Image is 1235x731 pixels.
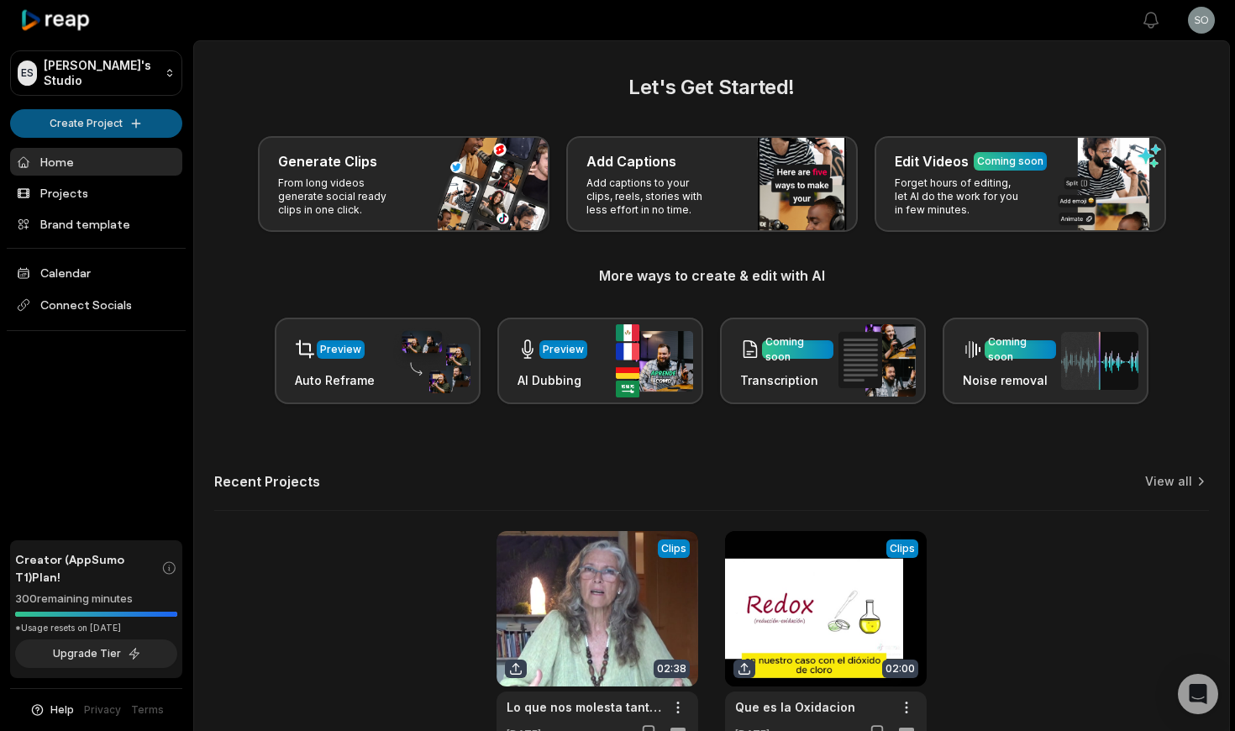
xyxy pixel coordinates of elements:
h3: Noise removal [963,371,1056,389]
a: View all [1145,473,1192,490]
div: Coming soon [765,334,830,365]
a: Home [10,148,182,176]
a: Lo que nos molesta tanto del otro [507,698,661,716]
h3: More ways to create & edit with AI [214,266,1209,286]
a: Que es la Oxidacion [735,698,855,716]
p: Add captions to your clips, reels, stories with less effort in no time. [586,176,717,217]
img: noise_removal.png [1061,332,1138,390]
h3: Auto Reframe [295,371,375,389]
p: From long videos generate social ready clips in one click. [278,176,408,217]
span: Connect Socials [10,290,182,320]
a: Calendar [10,259,182,287]
a: Terms [131,702,164,718]
div: Open Intercom Messenger [1178,674,1218,714]
div: *Usage resets on [DATE] [15,622,177,634]
div: ES [18,60,37,86]
p: [PERSON_NAME]'s Studio [44,58,158,88]
div: Coming soon [988,334,1053,365]
img: auto_reframe.png [393,329,470,394]
img: ai_dubbing.png [616,324,693,397]
div: 300 remaining minutes [15,591,177,607]
div: Coming soon [977,154,1043,169]
span: Help [50,702,74,718]
h3: Edit Videos [895,151,969,171]
h3: Add Captions [586,151,676,171]
span: Creator (AppSumo T1) Plan! [15,550,161,586]
h2: Recent Projects [214,473,320,490]
img: transcription.png [838,324,916,397]
button: Help [29,702,74,718]
div: Preview [320,342,361,357]
h3: Transcription [740,371,833,389]
button: Upgrade Tier [15,639,177,668]
h3: AI Dubbing [518,371,587,389]
button: Create Project [10,109,182,138]
h3: Generate Clips [278,151,377,171]
a: Brand template [10,210,182,238]
h2: Let's Get Started! [214,72,1209,103]
a: Projects [10,179,182,207]
div: Preview [543,342,584,357]
a: Privacy [84,702,121,718]
p: Forget hours of editing, let AI do the work for you in few minutes. [895,176,1025,217]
